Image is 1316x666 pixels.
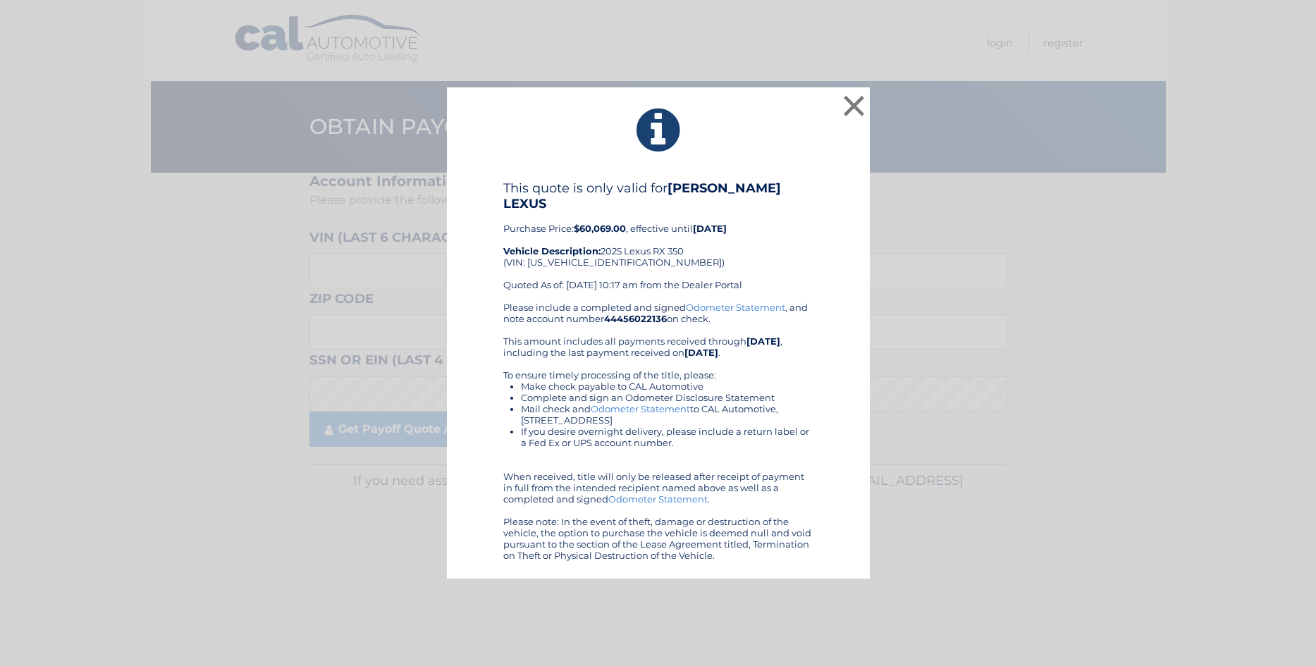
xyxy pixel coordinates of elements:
li: If you desire overnight delivery, please include a return label or a Fed Ex or UPS account number. [521,426,813,448]
div: Please include a completed and signed , and note account number on check. This amount includes al... [503,302,813,561]
b: [DATE] [746,335,780,347]
button: × [840,92,868,120]
h4: This quote is only valid for [503,180,813,211]
div: Purchase Price: , effective until 2025 Lexus RX 350 (VIN: [US_VEHICLE_IDENTIFICATION_NUMBER]) Quo... [503,180,813,302]
li: Complete and sign an Odometer Disclosure Statement [521,392,813,403]
b: [DATE] [693,223,727,234]
b: 44456022136 [604,313,667,324]
b: $60,069.00 [574,223,626,234]
a: Odometer Statement [686,302,785,313]
li: Make check payable to CAL Automotive [521,381,813,392]
a: Odometer Statement [608,493,708,505]
b: [PERSON_NAME] LEXUS [503,180,781,211]
b: [DATE] [684,347,718,358]
strong: Vehicle Description: [503,245,601,257]
a: Odometer Statement [591,403,690,414]
li: Mail check and to CAL Automotive, [STREET_ADDRESS] [521,403,813,426]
